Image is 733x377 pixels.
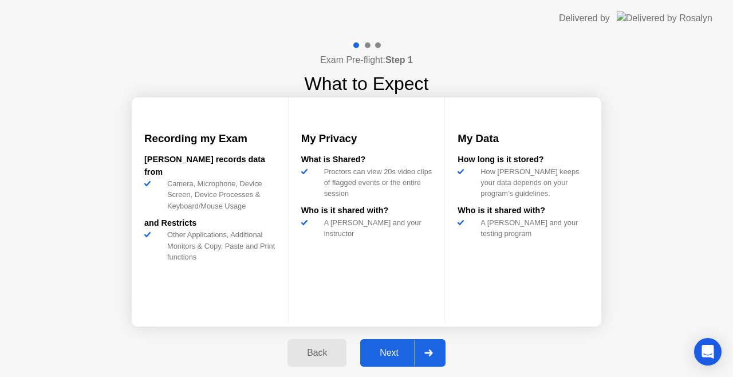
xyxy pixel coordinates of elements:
h1: What to Expect [305,70,429,97]
div: Who is it shared with? [458,205,589,217]
img: Delivered by Rosalyn [617,11,712,25]
h3: My Data [458,131,589,147]
h3: My Privacy [301,131,432,147]
div: [PERSON_NAME] records data from [144,154,275,178]
div: and Restricts [144,217,275,230]
h4: Exam Pre-flight: [320,53,413,67]
button: Back [287,339,346,367]
button: Next [360,339,446,367]
h3: Recording my Exam [144,131,275,147]
div: Back [291,348,343,358]
div: Next [364,348,415,358]
div: How long is it stored? [458,154,589,166]
div: Who is it shared with? [301,205,432,217]
div: A [PERSON_NAME] and your testing program [476,217,589,239]
div: Other Applications, Additional Monitors & Copy, Paste and Print functions [163,229,275,262]
div: Open Intercom Messenger [694,338,722,366]
b: Step 1 [385,55,413,65]
div: What is Shared? [301,154,432,166]
div: Proctors can view 20s video clips of flagged events or the entire session [320,166,432,199]
div: Delivered by [559,11,610,25]
div: Camera, Microphone, Device Screen, Device Processes & Keyboard/Mouse Usage [163,178,275,211]
div: How [PERSON_NAME] keeps your data depends on your program’s guidelines. [476,166,589,199]
div: A [PERSON_NAME] and your instructor [320,217,432,239]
